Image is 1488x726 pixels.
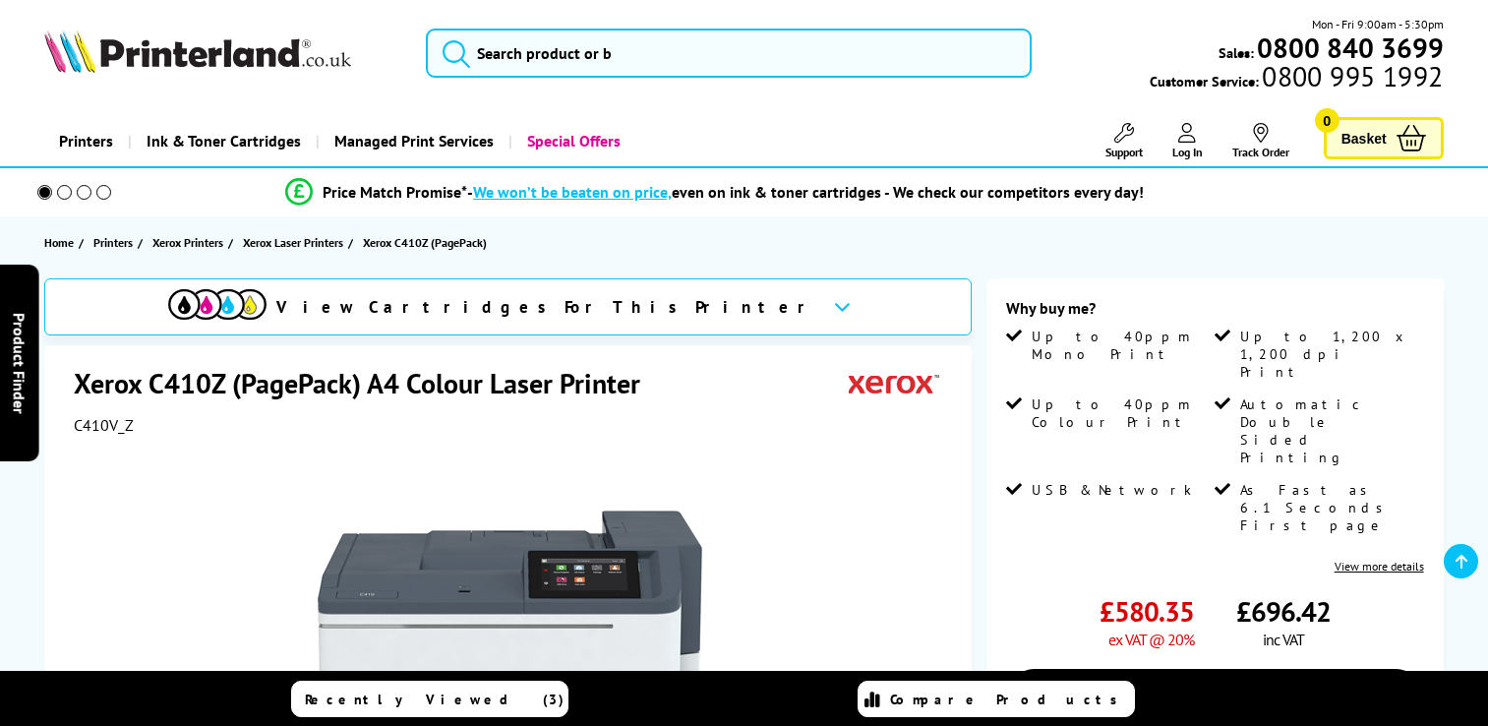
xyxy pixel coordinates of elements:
[152,232,223,253] span: Xerox Printers
[44,30,401,77] a: Printerland Logo
[1032,481,1192,499] span: USB & Network
[890,691,1128,708] span: Compare Products
[1150,67,1443,91] span: Customer Service:
[1315,108,1339,133] span: 0
[305,691,565,708] span: Recently Viewed (3)
[44,116,128,166] a: Printers
[1006,669,1423,726] a: Add to Basket
[291,681,568,717] a: Recently Viewed (3)
[316,116,508,166] a: Managed Print Services
[74,415,134,435] span: C410V_Z
[1032,328,1211,363] span: Up to 40ppm Mono Print
[1257,30,1444,66] b: 0800 840 3699
[849,365,939,401] img: Xerox
[426,29,1032,78] input: Search product or b
[10,175,1419,210] li: modal_Promise
[1240,328,1419,381] span: Up to 1,200 x 1,200 dpi Print
[1108,630,1194,649] span: ex VAT @ 20%
[243,232,343,253] span: Xerox Laser Printers
[1263,630,1304,649] span: inc VAT
[152,232,228,253] a: Xerox Printers
[128,116,316,166] a: Ink & Toner Cartridges
[323,182,467,202] span: Price Match Promise*
[1032,395,1211,431] span: Up to 40ppm Colour Print
[168,289,267,320] img: cmyk-icon.svg
[1341,125,1387,151] span: Basket
[363,235,487,250] span: Xerox C410Z (PagePack)
[44,232,74,253] span: Home
[74,365,660,401] h1: Xerox C410Z (PagePack) A4 Colour Laser Printer
[93,232,138,253] a: Printers
[467,182,1144,202] div: - even on ink & toner cartridges - We check our competitors every day!
[1312,15,1444,33] span: Mon - Fri 9:00am - 5:30pm
[44,232,79,253] a: Home
[1105,145,1143,159] span: Support
[1172,123,1203,159] a: Log In
[1105,123,1143,159] a: Support
[1172,145,1203,159] span: Log In
[10,313,30,414] span: Product Finder
[473,182,672,202] span: We won’t be beaten on price,
[1100,593,1194,630] span: £580.35
[858,681,1135,717] a: Compare Products
[1324,117,1444,159] a: Basket 0
[44,30,351,73] img: Printerland Logo
[1240,395,1419,466] span: Automatic Double Sided Printing
[1219,43,1254,62] span: Sales:
[1335,559,1424,574] a: View more details
[1254,38,1444,57] a: 0800 840 3699
[93,232,133,253] span: Printers
[1232,123,1289,159] a: Track Order
[147,116,301,166] span: Ink & Toner Cartridges
[1259,67,1443,86] span: 0800 995 1992
[1240,481,1419,534] span: As Fast as 6.1 Seconds First page
[508,116,635,166] a: Special Offers
[1236,593,1331,630] span: £696.42
[1006,298,1423,328] div: Why buy me?
[276,296,817,318] span: View Cartridges For This Printer
[243,232,348,253] a: Xerox Laser Printers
